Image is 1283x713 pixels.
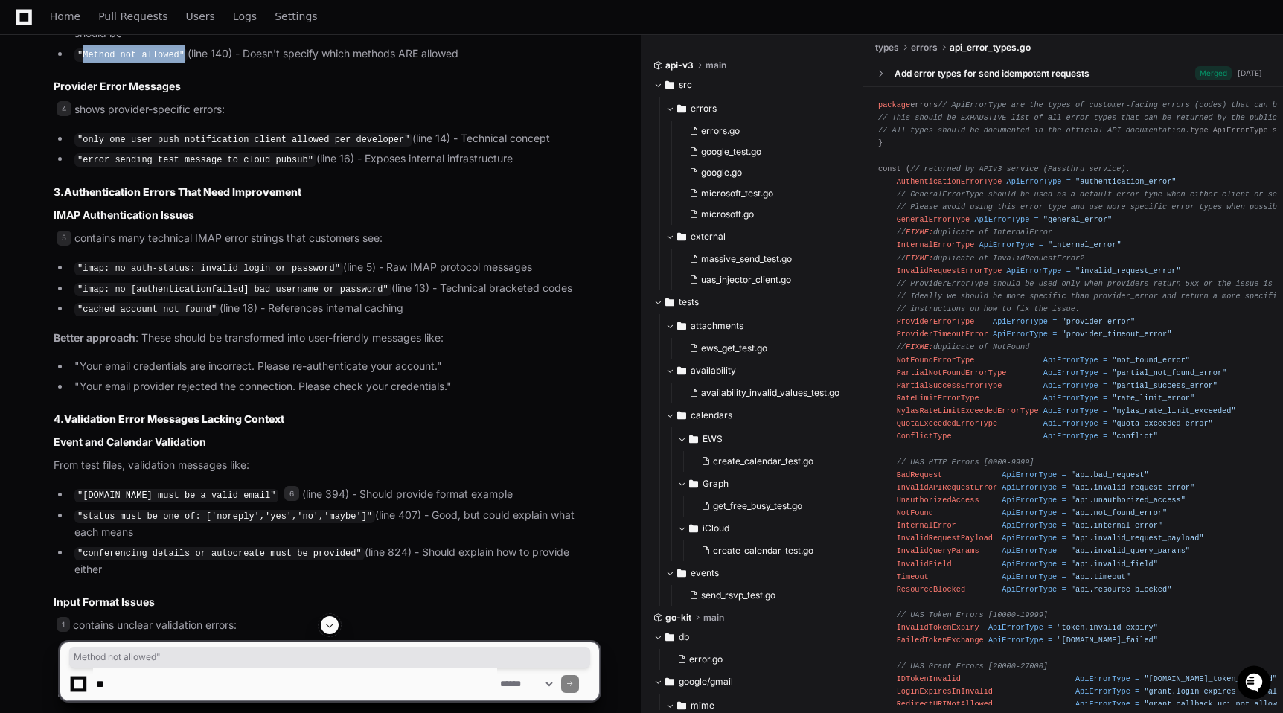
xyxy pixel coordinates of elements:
[683,183,843,204] button: microsoft_test.go
[677,317,686,335] svg: Directory
[1112,432,1158,441] span: "conflict"
[1002,546,1057,555] span: ApiErrorType
[895,68,1090,80] div: Add error types for send idempotent requests
[897,342,1030,351] span: // duplicate of NotFound
[70,544,599,578] li: (line 824) - Should explain how to provide either
[897,394,979,403] span: RateLimitErrorType
[897,419,998,428] span: QuotaExceededErrorType
[897,432,952,441] span: ConflictType
[897,406,1039,415] span: NylasRateLimitExceededErrorType
[1071,470,1149,479] span: "api.bad_request"
[653,73,852,97] button: src
[665,225,852,249] button: external
[74,48,188,62] code: "Method not allowed"
[1002,483,1057,492] span: ApiErrorType
[1043,356,1098,365] span: ApiErrorType
[1071,483,1194,492] span: "api.invalid_request_error"
[1043,368,1098,377] span: ApiErrorType
[74,153,316,167] code: "error sending test message to cloud pubsub"
[1061,470,1066,479] span: =
[906,228,933,237] span: FIXME:
[54,79,599,94] h3: Provider Error Messages
[1066,266,1071,275] span: =
[233,12,257,21] span: Logs
[1061,560,1066,569] span: =
[695,451,843,472] button: create_calendar_test.go
[1071,508,1167,517] span: "api.not_found_error"
[897,254,1085,263] span: // duplicate of InvalidRequestError2
[98,12,167,21] span: Pull Requests
[70,280,599,298] li: (line 13) - Technical bracketed codes
[1043,215,1112,224] span: "general_error"
[1002,508,1057,517] span: ApiErrorType
[1071,585,1172,594] span: "api.resource_blocked"
[875,42,899,54] span: types
[70,486,599,504] li: (line 394) - Should provide format example
[1112,381,1218,390] span: "partial_success_error"
[1066,177,1071,186] span: =
[1112,419,1213,428] span: "quota_exceeded_error"
[906,342,933,351] span: FIXME:
[665,561,852,585] button: events
[1071,560,1158,569] span: "api.invalid_field"
[897,521,956,530] span: InternalError
[74,133,412,147] code: "only one user push notification client allowed per developer"
[897,356,975,365] span: NotFoundErrorType
[691,320,743,332] span: attachments
[911,42,938,54] span: errors
[695,496,843,517] button: get_free_busy_test.go
[703,522,729,534] span: iCloud
[70,150,599,168] li: (line 16) - Exposes internal infrastructure
[713,545,813,557] span: create_calendar_test.go
[679,296,699,308] span: tests
[284,486,299,501] span: 6
[665,60,694,71] span: api-v3
[74,262,343,275] code: "imap: no auth-status: invalid login or password"
[878,100,910,109] span: package
[993,330,1048,339] span: ApiErrorType
[1002,521,1057,530] span: ApiErrorType
[64,185,301,198] strong: Authentication Errors That Need Improvement
[74,303,220,316] code: "cached account not found"
[950,42,1031,54] span: api_error_types.go
[703,433,723,445] span: EWS
[1103,419,1107,428] span: =
[897,228,1052,237] span: // duplicate of InternalError
[1103,381,1107,390] span: =
[50,12,80,21] span: Home
[1103,356,1107,365] span: =
[910,164,1130,173] span: // returned by APIv3 service (Passthru service).
[677,427,852,451] button: EWS
[70,130,599,148] li: (line 14) - Technical concept
[1071,546,1190,555] span: "api.invalid_query_params"
[15,111,42,138] img: 1736555170064-99ba0984-63c1-480f-8ee9-699278ef63ed
[70,300,599,318] li: (line 18) - References internal caching
[74,547,365,560] code: "conferencing details or autocreate must be provided"
[665,293,674,311] svg: Directory
[683,162,843,183] button: google.go
[51,111,244,126] div: Start new chat
[677,406,686,424] svg: Directory
[665,97,852,121] button: errors
[1071,534,1204,543] span: "api.invalid_request_payload"
[701,342,767,354] span: ews_get_test.go
[1002,534,1057,543] span: ApiErrorType
[701,125,740,137] span: errors.go
[897,560,952,569] span: InvalidField
[15,15,45,45] img: PlayerZero
[275,12,317,21] span: Settings
[683,383,843,403] button: availability_invalid_values_test.go
[70,358,599,375] li: "Your email credentials are incorrect. Please re-authenticate your account."
[15,60,271,83] div: Welcome
[683,204,843,225] button: microsoft.go
[665,76,674,94] svg: Directory
[897,368,1007,377] span: PartialNotFoundErrorType
[1052,317,1057,326] span: =
[1071,572,1130,581] span: "api.timeout"
[679,79,692,91] span: src
[703,478,729,490] span: Graph
[701,146,761,158] span: google_test.go
[683,141,843,162] button: google_test.go
[1112,356,1190,365] span: "not_found_error"
[897,470,943,479] span: BadRequest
